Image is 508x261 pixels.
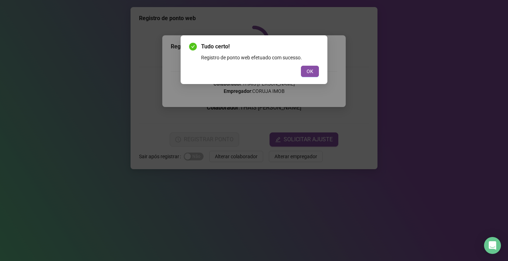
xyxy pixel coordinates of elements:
div: Registro de ponto web efetuado com sucesso. [201,54,319,61]
span: check-circle [189,43,197,51]
span: Tudo certo! [201,42,319,51]
button: OK [301,66,319,77]
span: OK [307,67,313,75]
div: Open Intercom Messenger [484,237,501,254]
